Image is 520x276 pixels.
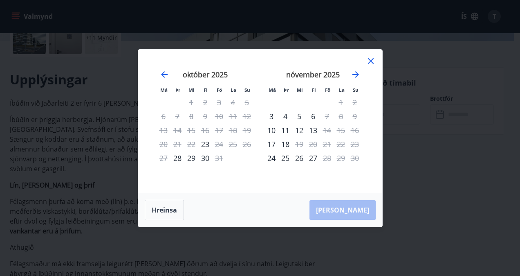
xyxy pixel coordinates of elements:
[325,87,330,93] small: Fö
[320,123,334,137] td: Not available. föstudagur, 14. nóvember 2025
[217,87,222,93] small: Fö
[264,123,278,137] td: Choose mánudagur, 10. nóvember 2025 as your check-in date. It’s available.
[160,87,168,93] small: Má
[184,95,198,109] td: Not available. miðvikudagur, 1. október 2025
[278,123,292,137] td: Choose þriðjudagur, 11. nóvember 2025 as your check-in date. It’s available.
[292,109,306,123] td: Choose miðvikudagur, 5. nóvember 2025 as your check-in date. It’s available.
[184,151,198,165] td: Choose miðvikudagur, 29. október 2025 as your check-in date. It’s available.
[348,123,362,137] td: Not available. sunnudagur, 16. nóvember 2025
[348,95,362,109] td: Not available. sunnudagur, 2. nóvember 2025
[170,151,184,165] div: Aðeins innritun í boði
[306,151,320,165] td: Choose fimmtudagur, 27. nóvember 2025 as your check-in date. It’s available.
[320,109,334,123] div: Aðeins útritun í boði
[157,137,170,151] td: Not available. mánudagur, 20. október 2025
[226,95,240,109] td: Not available. laugardagur, 4. október 2025
[184,109,198,123] td: Not available. miðvikudagur, 8. október 2025
[157,109,170,123] td: Not available. mánudagur, 6. október 2025
[198,151,212,165] td: Choose fimmtudagur, 30. október 2025 as your check-in date. It’s available.
[292,109,306,123] div: 5
[292,123,306,137] div: 12
[184,137,198,151] td: Not available. miðvikudagur, 22. október 2025
[183,70,228,79] strong: október 2025
[264,151,278,165] div: Aðeins innritun í boði
[334,95,348,109] td: Not available. laugardagur, 1. nóvember 2025
[264,137,278,151] div: Aðeins innritun í boði
[212,151,226,165] td: Not available. föstudagur, 31. október 2025
[264,123,278,137] div: Aðeins innritun í boði
[170,137,184,151] td: Not available. þriðjudagur, 21. október 2025
[157,123,170,137] td: Not available. mánudagur, 13. október 2025
[198,137,212,151] div: Aðeins innritun í boði
[320,123,334,137] div: Aðeins útritun í boði
[334,151,348,165] td: Not available. laugardagur, 29. nóvember 2025
[148,59,372,183] div: Calendar
[159,70,169,79] div: Move backward to switch to the previous month.
[278,137,292,151] td: Choose þriðjudagur, 18. nóvember 2025 as your check-in date. It’s available.
[188,87,195,93] small: Mi
[348,109,362,123] td: Not available. sunnudagur, 9. nóvember 2025
[286,70,340,79] strong: nóvember 2025
[198,137,212,151] td: Choose fimmtudagur, 23. október 2025 as your check-in date. It’s available.
[226,123,240,137] td: Not available. laugardagur, 18. október 2025
[292,137,306,151] div: Aðeins útritun í boði
[170,109,184,123] td: Not available. þriðjudagur, 7. október 2025
[348,151,362,165] td: Not available. sunnudagur, 30. nóvember 2025
[212,151,226,165] div: Aðeins útritun í boði
[306,151,320,165] div: 27
[264,109,278,123] td: Choose mánudagur, 3. nóvember 2025 as your check-in date. It’s available.
[240,137,254,151] td: Not available. sunnudagur, 26. október 2025
[198,123,212,137] td: Not available. fimmtudagur, 16. október 2025
[334,123,348,137] td: Not available. laugardagur, 15. nóvember 2025
[339,87,345,93] small: La
[278,151,292,165] td: Choose þriðjudagur, 25. nóvember 2025 as your check-in date. It’s available.
[320,109,334,123] td: Not available. föstudagur, 7. nóvember 2025
[244,87,250,93] small: Su
[278,109,292,123] div: 4
[297,87,303,93] small: Mi
[198,151,212,165] div: 30
[240,95,254,109] td: Not available. sunnudagur, 5. október 2025
[306,109,320,123] td: Choose fimmtudagur, 6. nóvember 2025 as your check-in date. It’s available.
[320,151,334,165] td: Not available. föstudagur, 28. nóvember 2025
[278,137,292,151] div: 18
[198,109,212,123] td: Not available. fimmtudagur, 9. október 2025
[292,137,306,151] td: Not available. miðvikudagur, 19. nóvember 2025
[306,123,320,137] td: Choose fimmtudagur, 13. nóvember 2025 as your check-in date. It’s available.
[170,123,184,137] td: Not available. þriðjudagur, 14. október 2025
[284,87,289,93] small: Þr
[231,87,236,93] small: La
[292,151,306,165] div: 26
[334,109,348,123] td: Not available. laugardagur, 8. nóvember 2025
[212,123,226,137] td: Not available. föstudagur, 17. október 2025
[278,151,292,165] div: 25
[306,137,320,151] td: Not available. fimmtudagur, 20. nóvember 2025
[306,123,320,137] div: 13
[204,87,208,93] small: Fi
[292,151,306,165] td: Choose miðvikudagur, 26. nóvember 2025 as your check-in date. It’s available.
[264,151,278,165] td: Choose mánudagur, 24. nóvember 2025 as your check-in date. It’s available.
[157,151,170,165] td: Not available. mánudagur, 27. október 2025
[212,137,226,151] div: Aðeins útritun í boði
[353,87,359,93] small: Su
[348,137,362,151] td: Not available. sunnudagur, 23. nóvember 2025
[184,95,198,109] div: Aðeins útritun í boði
[170,151,184,165] td: Choose þriðjudagur, 28. október 2025 as your check-in date. It’s available.
[212,95,226,109] td: Not available. föstudagur, 3. október 2025
[212,109,226,123] td: Not available. föstudagur, 10. október 2025
[212,137,226,151] td: Not available. föstudagur, 24. október 2025
[312,87,316,93] small: Fi
[145,200,184,220] button: Hreinsa
[184,151,198,165] div: 29
[226,137,240,151] td: Not available. laugardagur, 25. október 2025
[264,109,278,123] div: Aðeins innritun í boði
[264,137,278,151] td: Choose mánudagur, 17. nóvember 2025 as your check-in date. It’s available.
[240,109,254,123] td: Not available. sunnudagur, 12. október 2025
[269,87,276,93] small: Má
[320,151,334,165] div: Aðeins útritun í boði
[278,123,292,137] div: 11
[351,70,361,79] div: Move forward to switch to the next month.
[320,137,334,151] td: Not available. föstudagur, 21. nóvember 2025
[334,137,348,151] td: Not available. laugardagur, 22. nóvember 2025
[306,109,320,123] div: 6
[175,87,180,93] small: Þr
